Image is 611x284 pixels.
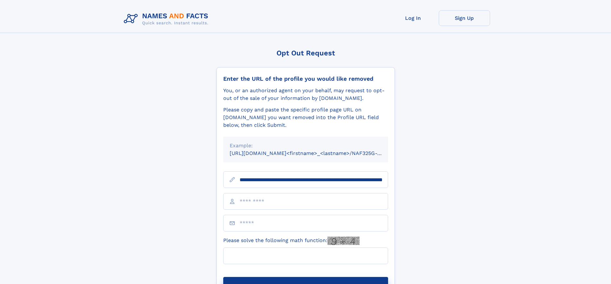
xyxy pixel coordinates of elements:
[223,106,388,129] div: Please copy and paste the specific profile page URL on [DOMAIN_NAME] you want removed into the Pr...
[223,75,388,82] div: Enter the URL of the profile you would like removed
[439,10,490,26] a: Sign Up
[230,142,382,150] div: Example:
[121,10,214,28] img: Logo Names and Facts
[216,49,395,57] div: Opt Out Request
[387,10,439,26] a: Log In
[230,150,400,156] small: [URL][DOMAIN_NAME]<firstname>_<lastname>/NAF325G-xxxxxxxx
[223,87,388,102] div: You, or an authorized agent on your behalf, may request to opt-out of the sale of your informatio...
[223,237,360,245] label: Please solve the following math function:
